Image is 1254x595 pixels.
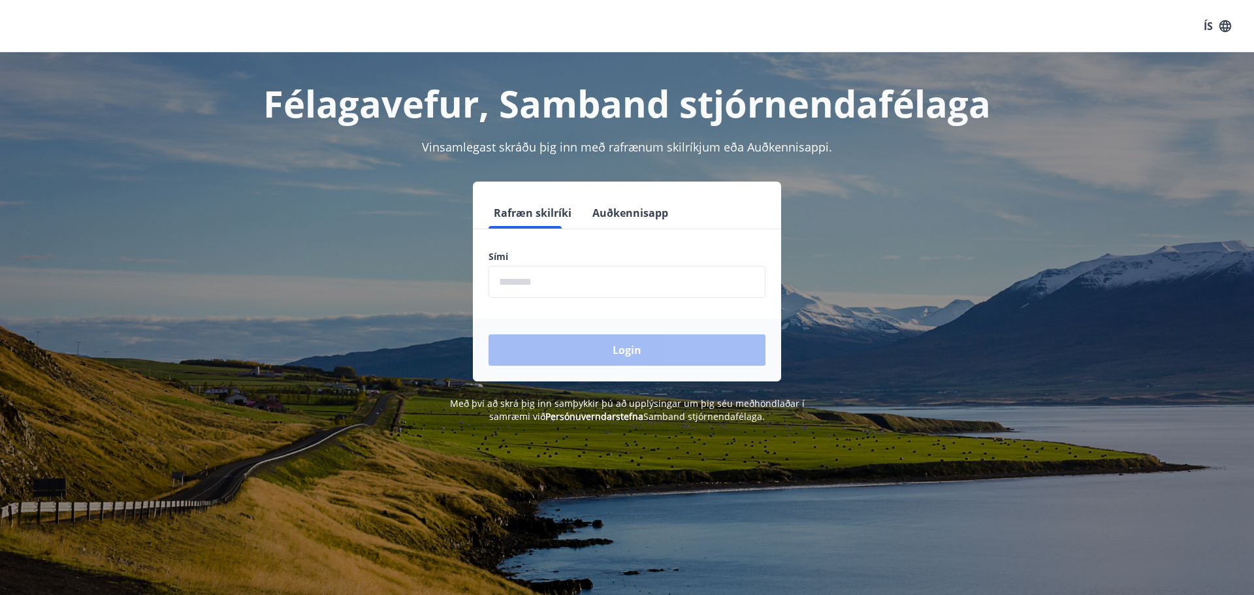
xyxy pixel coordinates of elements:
button: ÍS [1197,14,1238,38]
span: Með því að skrá þig inn samþykkir þú að upplýsingar um þig séu meðhöndlaðar í samræmi við Samband... [450,397,805,423]
span: Vinsamlegast skráðu þig inn með rafrænum skilríkjum eða Auðkennisappi. [422,139,832,155]
button: Rafræn skilríki [489,197,577,229]
label: Sími [489,250,765,263]
a: Persónuverndarstefna [545,410,643,423]
h1: Félagavefur, Samband stjórnendafélaga [172,78,1082,128]
button: Auðkennisapp [587,197,673,229]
